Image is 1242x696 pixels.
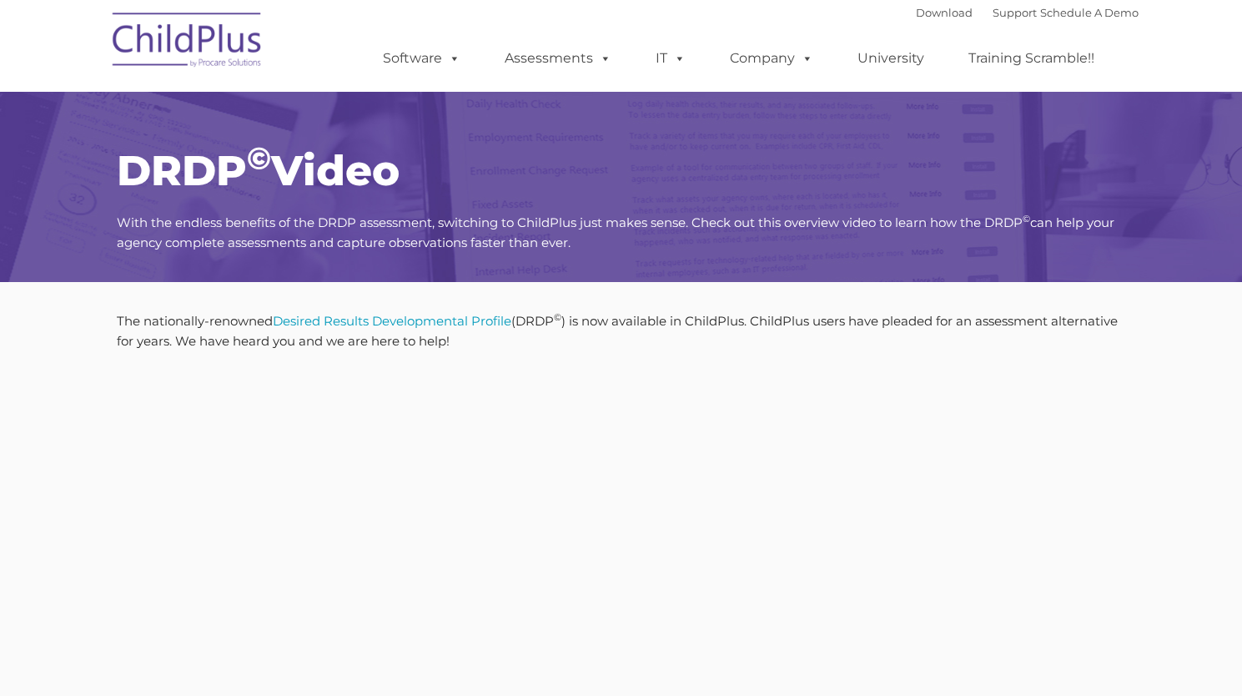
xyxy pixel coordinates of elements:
[952,42,1111,75] a: Training Scramble!!
[117,145,400,196] span: DRDP Video
[713,42,830,75] a: Company
[488,42,628,75] a: Assessments
[916,6,973,19] a: Download
[916,6,1139,19] font: |
[554,311,561,323] sup: ©
[1023,213,1030,224] sup: ©
[841,42,941,75] a: University
[1040,6,1139,19] a: Schedule A Demo
[117,214,1114,250] span: With the endless benefits of the DRDP assessment, switching to ChildPlus just makes sense. Check ...
[639,42,702,75] a: IT
[366,42,477,75] a: Software
[117,311,1126,351] p: The nationally-renowned (DRDP ) is now available in ChildPlus. ChildPlus users have pleaded for a...
[993,6,1037,19] a: Support
[247,139,271,177] sup: ©
[273,313,511,329] a: Desired Results Developmental Profile
[104,1,271,84] img: ChildPlus by Procare Solutions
